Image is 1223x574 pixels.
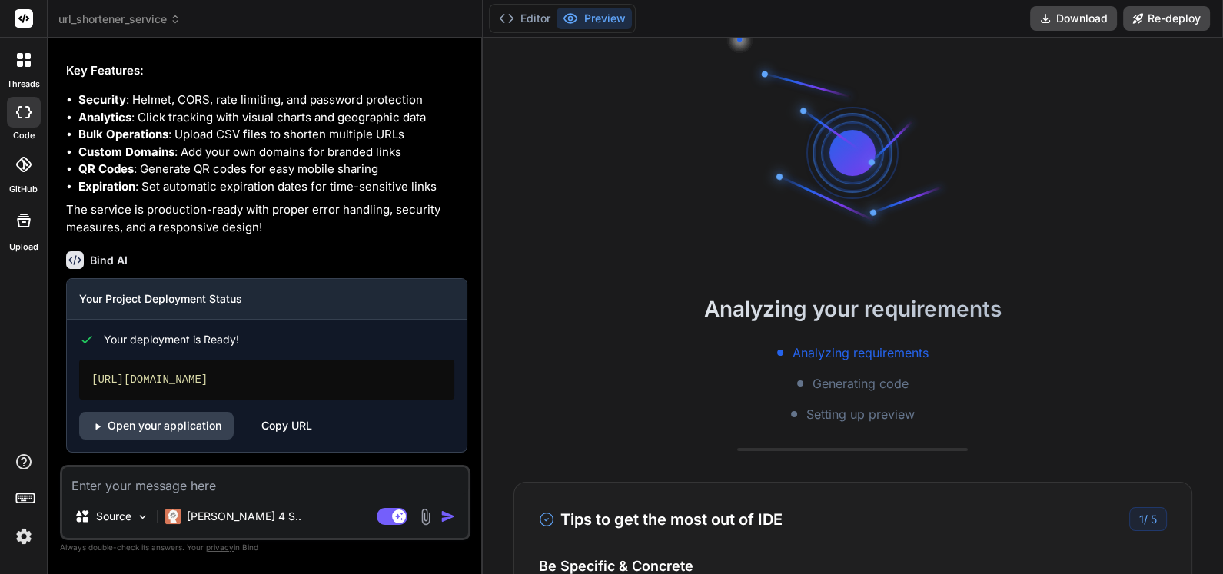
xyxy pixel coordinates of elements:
h3: Tips to get the most out of IDE [539,508,783,531]
span: Analyzing requirements [793,343,929,362]
h6: Bind AI [90,253,128,268]
li: : Helmet, CORS, rate limiting, and password protection [78,91,467,109]
button: Download [1030,6,1117,31]
li: : Set automatic expiration dates for time-sensitive links [78,178,467,196]
span: Setting up preview [806,405,915,423]
h3: Your Project Deployment Status [79,291,454,307]
span: 1 [1139,513,1144,526]
span: url_shortener_service [58,12,181,27]
p: Source [96,509,131,524]
img: Claude 4 Sonnet [165,509,181,524]
span: Your deployment is Ready! [104,332,239,347]
img: attachment [417,508,434,526]
button: Re-deploy [1123,6,1210,31]
label: code [13,129,35,142]
span: Generating code [813,374,909,393]
strong: Bulk Operations [78,127,168,141]
img: settings [11,523,37,549]
li: : Upload CSV files to shorten multiple URLs [78,126,467,144]
img: Pick Models [136,510,149,523]
img: icon [440,509,456,524]
button: Preview [557,8,632,29]
strong: Analytics [78,110,131,124]
label: threads [7,78,40,91]
li: : Generate QR codes for easy mobile sharing [78,161,467,178]
h2: Analyzing your requirements [483,293,1223,325]
strong: QR Codes [78,161,134,176]
span: privacy [206,542,234,552]
li: : Add your own domains for branded links [78,144,467,161]
span: 5 [1151,513,1157,526]
h2: Key Features: [66,62,467,80]
div: / [1129,507,1167,531]
label: Upload [9,241,38,254]
p: [PERSON_NAME] 4 S.. [187,509,301,524]
strong: Expiration [78,179,135,194]
p: Always double-check its answers. Your in Bind [60,540,470,555]
a: Open your application [79,412,234,440]
strong: Security [78,92,126,107]
label: GitHub [9,183,38,196]
li: : Click tracking with visual charts and geographic data [78,109,467,127]
div: Copy URL [261,412,312,440]
button: Editor [493,8,557,29]
strong: Custom Domains [78,144,174,159]
p: The service is production-ready with proper error handling, security measures, and a responsive d... [66,201,467,236]
div: [URL][DOMAIN_NAME] [79,360,454,400]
